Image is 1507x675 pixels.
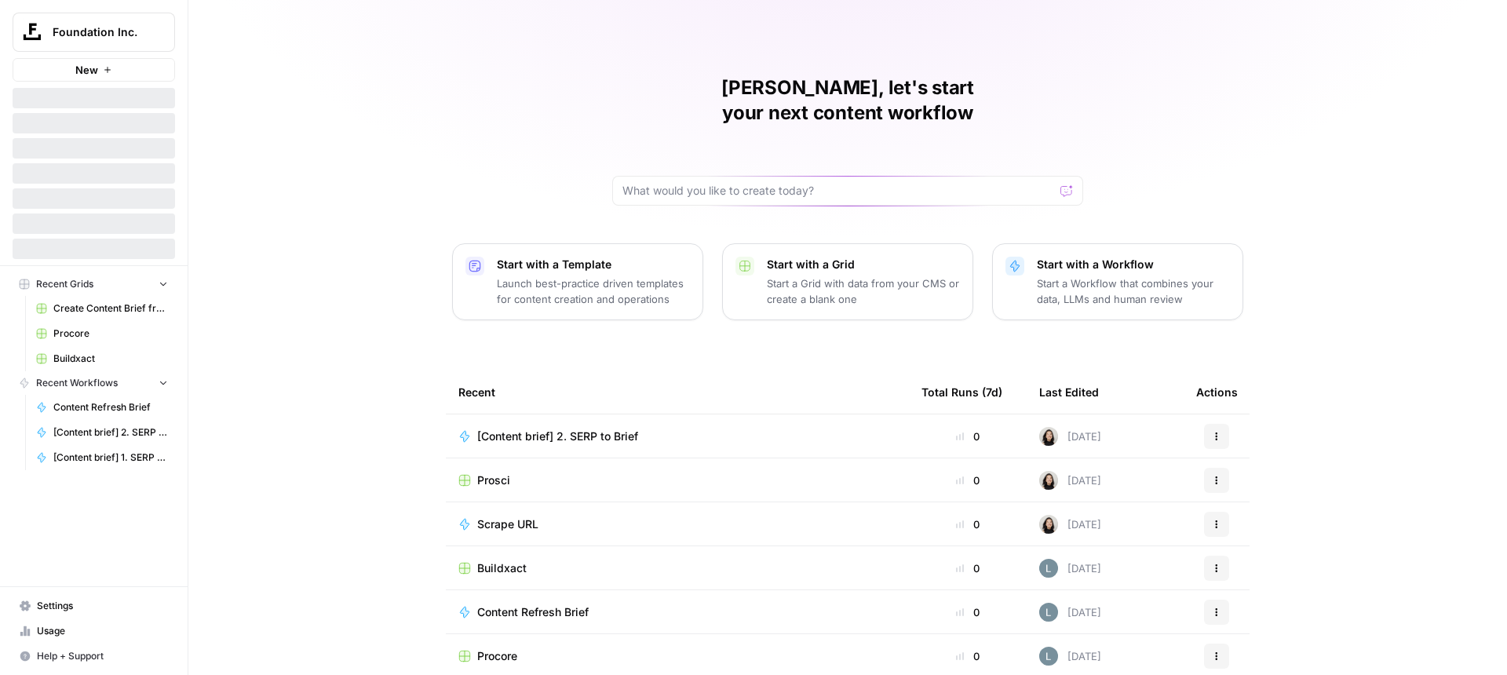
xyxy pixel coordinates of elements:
[13,58,175,82] button: New
[921,604,1014,620] div: 0
[13,371,175,395] button: Recent Workflows
[53,301,168,316] span: Create Content Brief from Keyword - Fork Grid
[53,425,168,440] span: [Content brief] 2. SERP to Brief
[1039,515,1101,534] div: [DATE]
[18,18,46,46] img: Foundation Inc. Logo
[53,451,168,465] span: [Content brief] 1. SERP Research
[921,648,1014,664] div: 0
[1039,603,1101,622] div: [DATE]
[622,183,1054,199] input: What would you like to create today?
[53,327,168,341] span: Procore
[1037,275,1230,307] p: Start a Workflow that combines your data, LLMs and human review
[1039,515,1058,534] img: t5ef5oef8zpw1w4g2xghobes91mw
[767,257,960,272] p: Start with a Grid
[37,649,168,663] span: Help + Support
[1039,471,1101,490] div: [DATE]
[497,257,690,272] p: Start with a Template
[452,243,703,320] button: Start with a TemplateLaunch best-practice driven templates for content creation and operations
[53,352,168,366] span: Buildxact
[612,75,1083,126] h1: [PERSON_NAME], let's start your next content workflow
[29,445,175,470] a: [Content brief] 1. SERP Research
[1039,370,1099,414] div: Last Edited
[1039,427,1101,446] div: [DATE]
[1037,257,1230,272] p: Start with a Workflow
[29,346,175,371] a: Buildxact
[458,604,896,620] a: Content Refresh Brief
[75,62,98,78] span: New
[921,560,1014,576] div: 0
[36,376,118,390] span: Recent Workflows
[458,516,896,532] a: Scrape URL
[37,624,168,638] span: Usage
[458,472,896,488] a: Prosci
[477,648,517,664] span: Procore
[458,648,896,664] a: Procore
[13,593,175,618] a: Settings
[921,370,1002,414] div: Total Runs (7d)
[722,243,973,320] button: Start with a GridStart a Grid with data from your CMS or create a blank one
[36,277,93,291] span: Recent Grids
[13,272,175,296] button: Recent Grids
[477,429,638,444] span: [Content brief] 2. SERP to Brief
[13,644,175,669] button: Help + Support
[1039,647,1101,666] div: [DATE]
[29,395,175,420] a: Content Refresh Brief
[53,400,168,414] span: Content Refresh Brief
[458,560,896,576] a: Buildxact
[29,420,175,445] a: [Content brief] 2. SERP to Brief
[13,13,175,52] button: Workspace: Foundation Inc.
[921,516,1014,532] div: 0
[13,618,175,644] a: Usage
[477,516,538,532] span: Scrape URL
[477,604,589,620] span: Content Refresh Brief
[477,560,527,576] span: Buildxact
[458,429,896,444] a: [Content brief] 2. SERP to Brief
[53,24,148,40] span: Foundation Inc.
[1039,603,1058,622] img: 8iclr0koeej5t27gwiocqqt2wzy0
[497,275,690,307] p: Launch best-practice driven templates for content creation and operations
[921,472,1014,488] div: 0
[1039,427,1058,446] img: t5ef5oef8zpw1w4g2xghobes91mw
[921,429,1014,444] div: 0
[1196,370,1238,414] div: Actions
[1039,559,1058,578] img: 8iclr0koeej5t27gwiocqqt2wzy0
[29,296,175,321] a: Create Content Brief from Keyword - Fork Grid
[458,370,896,414] div: Recent
[29,321,175,346] a: Procore
[767,275,960,307] p: Start a Grid with data from your CMS or create a blank one
[37,599,168,613] span: Settings
[992,243,1243,320] button: Start with a WorkflowStart a Workflow that combines your data, LLMs and human review
[477,472,510,488] span: Prosci
[1039,559,1101,578] div: [DATE]
[1039,647,1058,666] img: 8iclr0koeej5t27gwiocqqt2wzy0
[1039,471,1058,490] img: t5ef5oef8zpw1w4g2xghobes91mw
